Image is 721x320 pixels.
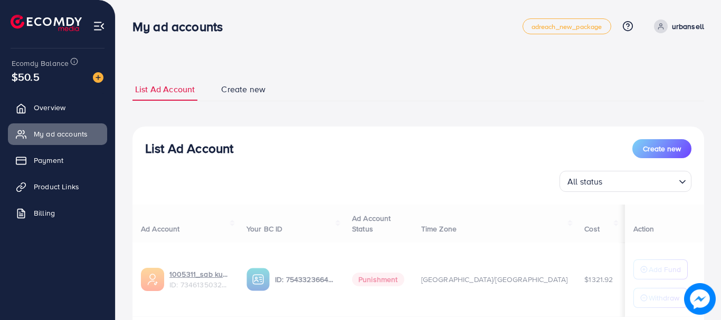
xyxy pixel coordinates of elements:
[221,83,265,95] span: Create new
[523,18,611,34] a: adreach_new_package
[8,176,107,197] a: Product Links
[559,171,691,192] div: Search for option
[34,208,55,218] span: Billing
[8,150,107,171] a: Payment
[132,19,231,34] h3: My ad accounts
[672,20,704,33] p: urbansell
[12,58,69,69] span: Ecomdy Balance
[34,181,79,192] span: Product Links
[34,102,65,113] span: Overview
[34,129,88,139] span: My ad accounts
[565,174,605,189] span: All status
[145,141,233,156] h3: List Ad Account
[8,123,107,144] a: My ad accounts
[135,83,195,95] span: List Ad Account
[632,139,691,158] button: Create new
[8,97,107,118] a: Overview
[532,23,602,30] span: adreach_new_package
[684,283,716,315] img: image
[11,15,82,31] img: logo
[8,202,107,224] a: Billing
[12,69,40,84] span: $50.5
[650,20,704,33] a: urbansell
[93,72,103,83] img: image
[643,143,681,154] span: Create new
[34,155,63,166] span: Payment
[606,172,675,189] input: Search for option
[93,20,105,32] img: menu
